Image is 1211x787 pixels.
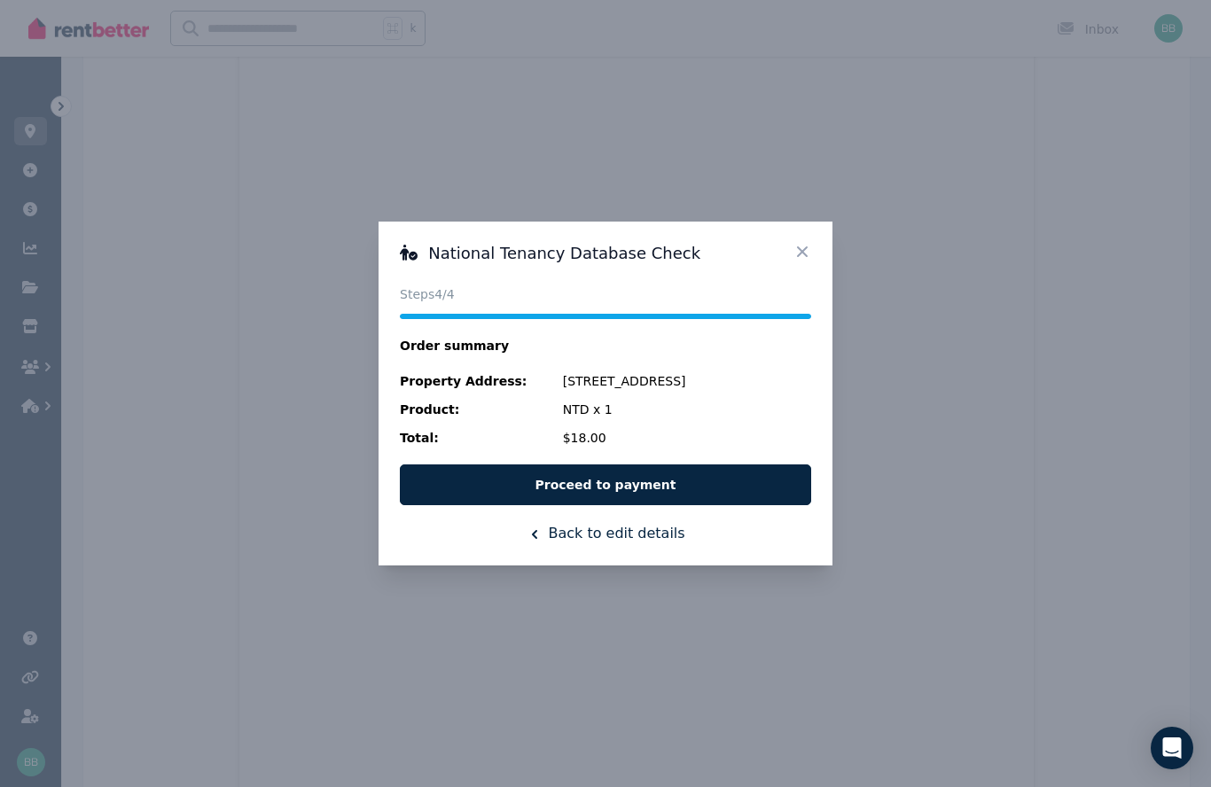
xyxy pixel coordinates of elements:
[400,464,811,505] button: Proceed to payment
[563,401,822,418] span: NTD x 1
[400,243,811,264] h3: National Tenancy Database Check
[563,372,822,390] span: [STREET_ADDRESS]
[563,429,822,447] span: $18.00
[1151,727,1193,769] div: Open Intercom Messenger
[400,401,552,418] span: Product:
[400,523,811,544] button: Back to edit details
[400,337,811,355] legend: Order summary
[400,285,811,303] p: Steps 4 /4
[400,429,552,447] span: Total:
[400,372,552,390] span: Property Address:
